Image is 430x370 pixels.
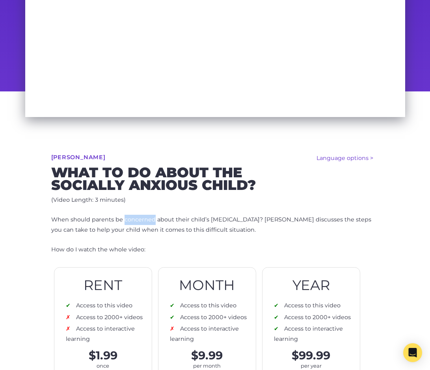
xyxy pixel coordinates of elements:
[66,301,148,311] li: Access to this video
[274,301,356,311] li: Access to this video
[51,166,379,191] h2: What to do about the socially anxious child?
[170,324,252,344] li: Access to interactive learning
[54,279,152,292] h2: Rent
[262,350,360,361] p: $99.99
[51,245,379,255] p: How do I watch the whole video:
[54,350,152,361] p: $1.99
[403,343,422,362] div: Open Intercom Messenger
[158,350,256,361] p: $9.99
[51,195,379,205] p: (Video Length: 3 minutes)
[262,279,360,292] h2: Year
[274,312,356,323] li: Access to 2000+ videos
[66,324,148,344] li: Access to interactive learning
[274,324,356,344] li: Access to interactive learning
[170,312,252,323] li: Access to 2000+ videos
[170,301,252,311] li: Access to this video
[158,279,256,292] h2: Month
[51,215,379,235] p: When should parents be concerned about their child’s [MEDICAL_DATA]? [PERSON_NAME] discusses the ...
[66,312,148,323] li: Access to 2000+ videos
[51,154,106,160] a: [PERSON_NAME]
